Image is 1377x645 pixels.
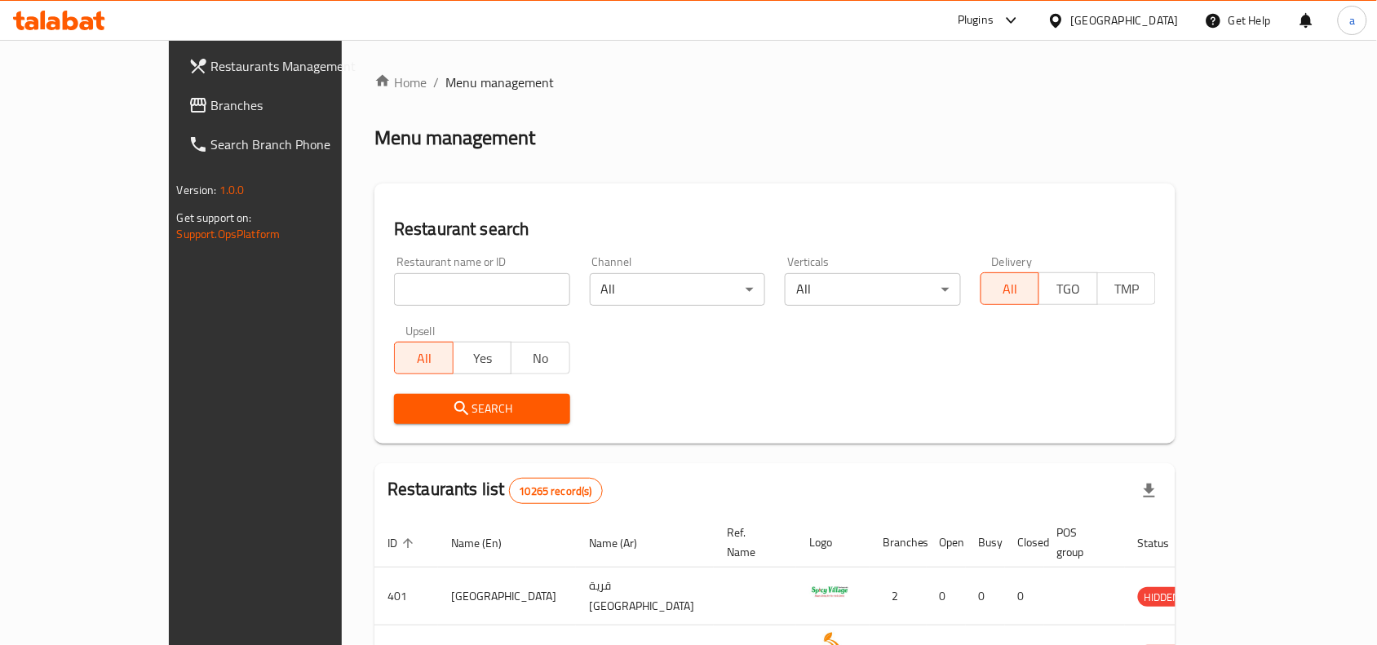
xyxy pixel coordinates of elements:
span: Ref. Name [727,523,777,562]
th: Open [927,518,966,568]
div: Export file [1130,471,1169,510]
span: No [518,347,564,370]
button: No [511,342,570,374]
td: 401 [374,568,438,625]
li: / [433,73,439,92]
button: Yes [453,342,512,374]
span: POS group [1057,523,1105,562]
h2: Restaurants list [387,477,603,504]
button: TGO [1038,272,1098,305]
a: Restaurants Management [175,46,399,86]
div: Plugins [958,11,994,30]
span: Name (Ar) [589,533,658,553]
span: Branches [211,95,386,115]
span: Yes [460,347,506,370]
span: Version: [177,179,217,201]
span: Search Branch Phone [211,135,386,154]
th: Logo [796,518,870,568]
div: All [785,273,961,306]
button: TMP [1097,272,1157,305]
th: Branches [870,518,927,568]
td: 2 [870,568,927,625]
td: قرية [GEOGRAPHIC_DATA] [576,568,714,625]
a: Branches [175,86,399,125]
img: Spicy Village [809,572,850,613]
a: Search Branch Phone [175,125,399,164]
span: Restaurants Management [211,56,386,76]
h2: Restaurant search [394,217,1156,241]
label: Delivery [992,256,1033,267]
div: All [590,273,766,306]
div: [GEOGRAPHIC_DATA] [1071,11,1179,29]
th: Closed [1005,518,1044,568]
button: All [981,272,1040,305]
span: All [401,347,447,370]
a: Support.OpsPlatform [177,223,281,245]
span: TMP [1105,277,1150,301]
a: Home [374,73,427,92]
button: Search [394,394,570,424]
span: Status [1138,533,1191,553]
button: All [394,342,454,374]
span: ID [387,533,418,553]
span: Menu management [445,73,554,92]
nav: breadcrumb [374,73,1176,92]
td: 0 [966,568,1005,625]
span: a [1349,11,1355,29]
span: 1.0.0 [219,179,245,201]
td: 0 [927,568,966,625]
span: HIDDEN [1138,588,1187,607]
input: Search for restaurant name or ID.. [394,273,570,306]
td: 0 [1005,568,1044,625]
span: TGO [1046,277,1091,301]
td: [GEOGRAPHIC_DATA] [438,568,576,625]
span: All [988,277,1034,301]
th: Busy [966,518,1005,568]
span: Get support on: [177,207,252,228]
label: Upsell [405,325,436,337]
div: HIDDEN [1138,587,1187,607]
span: Search [407,399,557,419]
span: 10265 record(s) [510,484,602,499]
span: Name (En) [451,533,523,553]
h2: Menu management [374,125,535,151]
div: Total records count [509,478,603,504]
